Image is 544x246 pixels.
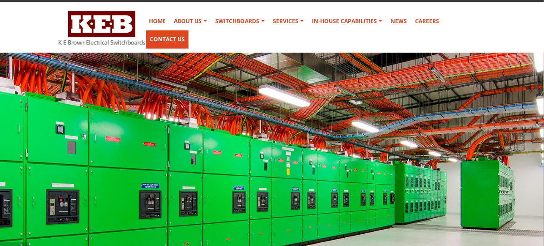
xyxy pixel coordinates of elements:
img: K E Brown Electrical Switchboards [59,11,145,45]
a: Contact Us [146,30,188,49]
a: About Us [170,12,211,30]
a: Home [145,12,169,30]
a: Careers [411,12,443,30]
a: Services [269,12,307,30]
a: Switchboards [212,12,268,30]
a: In-house Capabilities [308,12,386,30]
a: News [387,12,410,30]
